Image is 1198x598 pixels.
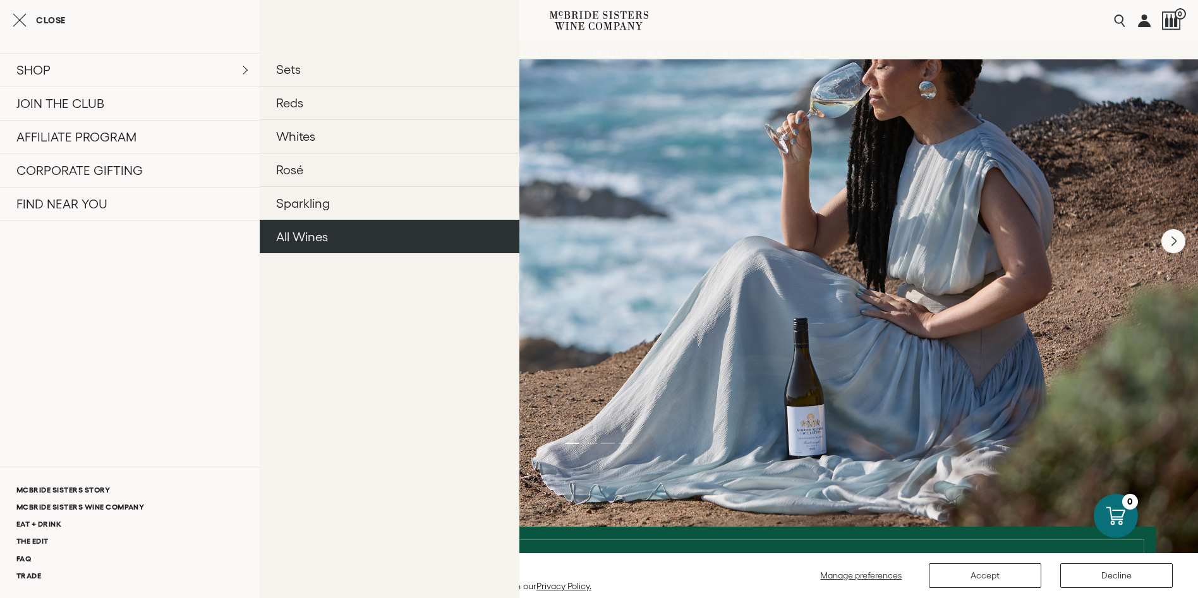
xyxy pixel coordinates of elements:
button: Manage preferences [813,563,910,588]
a: Reds [260,86,519,119]
li: Page dot 3 [601,443,615,444]
button: Decline [1060,563,1173,588]
span: Close [36,16,66,25]
a: FIND NEAR YOU [756,41,829,66]
li: Page dot 1 [566,443,579,444]
span: Manage preferences [820,570,902,580]
a: All Wines [260,220,519,253]
a: Rosé [260,153,519,186]
div: 0 [1122,494,1138,510]
span: JOIN THE CLUB [507,49,562,58]
a: JOIN THE CLUB [499,41,577,66]
span: AFFILIATE PROGRAM [591,49,668,58]
span: OUR STORY [691,49,735,58]
a: Sparkling [260,186,519,220]
a: Privacy Policy. [536,581,591,591]
a: OUR STORY [682,41,750,66]
span: 0 [1175,8,1186,20]
a: Whites [260,119,519,153]
a: Sets [260,53,519,86]
li: Page dot 2 [583,443,597,444]
button: Close cart [13,13,66,28]
button: Accept [929,563,1041,588]
button: Next [1161,229,1185,253]
a: AFFILIATE PROGRAM [583,41,676,66]
li: Page dot 4 [619,443,632,444]
span: FIND NEAR YOU [764,49,821,58]
h6: [DATE] SALE - ENDS [DATE] [95,188,1103,196]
